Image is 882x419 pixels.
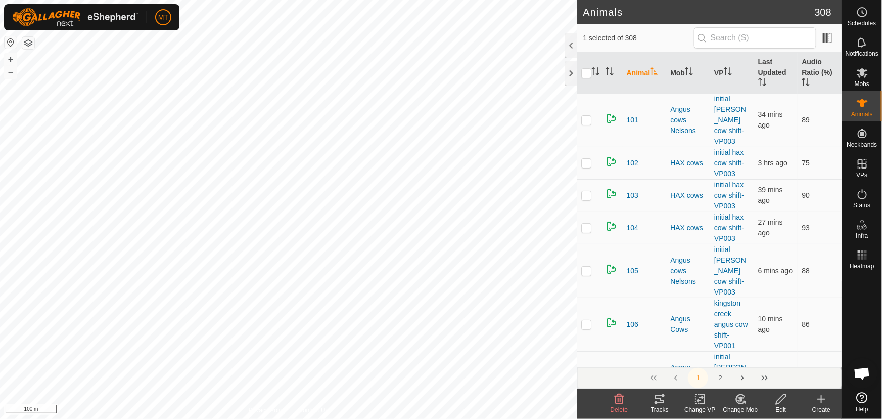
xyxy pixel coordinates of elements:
img: returning on [606,263,618,275]
span: 104 [627,223,638,233]
th: Mob [666,53,710,94]
span: 1 selected of 308 [583,33,694,44]
button: Next Page [732,368,753,388]
a: Privacy Policy [249,406,287,415]
p-sorticon: Activate to sort [802,79,810,88]
span: 101 [627,115,638,125]
p-sorticon: Activate to sort [650,69,658,77]
p-sorticon: Activate to sort [724,69,732,77]
a: kingston creek angus cow shift-VP001 [714,299,748,350]
button: Map Layers [22,37,34,49]
div: HAX cows [670,158,706,169]
div: HAX cows [670,190,706,201]
a: Contact Us [298,406,328,415]
span: 13 Sept 2025, 9:16 pm [758,186,783,204]
div: Angus Cows [670,314,706,335]
a: initial hax cow shift-VP003 [714,148,744,178]
span: Mobs [855,81,869,87]
button: Last Page [755,368,775,388]
img: Gallagher Logo [12,8,138,26]
span: 102 [627,158,638,169]
button: + [5,53,17,65]
div: Angus cows Nelsons [670,255,706,287]
span: 13 Sept 2025, 9:45 pm [758,315,783,333]
span: 88 [802,267,810,275]
img: returning on [606,220,618,232]
span: Help [856,406,868,412]
a: initial hax cow shift-VP003 [714,213,744,242]
div: Create [801,405,842,414]
div: Change VP [680,405,720,414]
span: Heatmap [850,263,874,269]
span: 86 [802,320,810,328]
span: 103 [627,190,638,201]
span: 13 Sept 2025, 9:27 pm [758,218,783,237]
span: Delete [611,406,628,413]
span: VPs [856,172,867,178]
span: 105 [627,266,638,276]
p-sorticon: Activate to sort [606,69,614,77]
span: Notifications [846,51,878,57]
th: VP [710,53,754,94]
a: initial [PERSON_NAME] cow shift-VP003 [714,245,746,296]
div: HAX cows [670,223,706,233]
button: – [5,66,17,78]
a: initial [PERSON_NAME] cow shift-VP003 [714,95,746,145]
img: returning on [606,112,618,124]
button: 1 [688,368,708,388]
span: 89 [802,116,810,124]
span: Schedules [848,20,876,26]
a: initial [PERSON_NAME] cow shift-VP003 [714,353,746,403]
th: Audio Ratio (%) [798,53,842,94]
div: Edit [761,405,801,414]
img: returning on [606,317,618,329]
span: 106 [627,319,638,330]
div: Open chat [847,358,877,389]
span: 90 [802,191,810,199]
span: MT [158,12,168,23]
a: Help [842,388,882,416]
span: 13 Sept 2025, 9:48 pm [758,267,793,275]
img: returning on [606,155,618,167]
button: 2 [710,368,730,388]
span: 75 [802,159,810,167]
p-sorticon: Activate to sort [591,69,599,77]
th: Animal [623,53,667,94]
span: Status [853,202,870,208]
div: Angus cows Nelsons [670,362,706,394]
span: Neckbands [847,142,877,148]
span: 308 [815,5,831,20]
a: initial hax cow shift-VP003 [714,181,744,210]
span: 13 Sept 2025, 9:20 pm [758,110,783,129]
span: 93 [802,224,810,232]
div: Tracks [639,405,680,414]
input: Search (S) [694,27,816,49]
th: Last Updated [754,53,798,94]
h2: Animals [583,6,815,18]
button: Reset Map [5,36,17,49]
span: Infra [856,233,868,239]
span: Animals [851,111,873,117]
p-sorticon: Activate to sort [685,69,693,77]
span: 13 Sept 2025, 6:43 pm [758,159,787,167]
div: Angus cows Nelsons [670,104,706,136]
div: Change Mob [720,405,761,414]
img: returning on [606,188,618,200]
p-sorticon: Activate to sort [758,79,766,88]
